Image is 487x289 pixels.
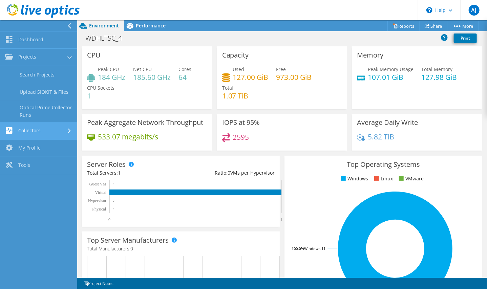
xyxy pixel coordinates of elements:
span: Environment [89,22,119,29]
span: CPU Sockets [87,85,114,91]
span: Performance [136,22,166,29]
span: Free [276,66,286,72]
li: VMware [397,175,424,182]
tspan: Windows 11 [304,246,325,251]
text: Virtual [95,190,107,195]
span: Total [222,85,233,91]
text: Guest VM [89,182,106,186]
h4: 107.01 GiB [368,73,414,81]
tspan: 100.0% [292,246,304,251]
text: Physical [92,207,106,212]
div: Total Servers: [87,169,181,177]
h3: Memory [357,51,383,59]
span: Cores [178,66,191,72]
text: 0 [108,217,110,222]
div: Ratio: VMs per Hypervisor [181,169,275,177]
span: 1 [118,170,121,176]
a: Project Notes [79,279,118,288]
h3: Average Daily Write [357,119,418,126]
h4: 127.00 GiB [233,73,269,81]
h3: Server Roles [87,161,126,168]
h3: CPU [87,51,101,59]
h4: 533.07 megabits/s [98,133,158,140]
h3: Top Server Manufacturers [87,237,169,244]
text: 0 [113,207,114,211]
h3: Peak Aggregate Network Throughput [87,119,203,126]
h3: Capacity [222,51,249,59]
h4: Total Manufacturers: [87,245,275,252]
span: Net CPU [133,66,152,72]
h3: Top Operating Systems [290,161,477,168]
a: More [447,21,479,31]
h4: 2595 [233,133,249,141]
h4: 1 [87,92,114,99]
span: Peak CPU [98,66,119,72]
h1: WDHLTSC_4 [82,35,132,42]
h4: 1.07 TiB [222,92,249,99]
a: Share [420,21,447,31]
h4: 127.98 GiB [421,73,457,81]
h4: 185.60 GHz [133,73,171,81]
h3: IOPS at 95% [222,119,260,126]
h4: 973.00 GiB [276,73,312,81]
span: Peak Memory Usage [368,66,414,72]
svg: \n [426,7,432,13]
text: Hypervisor [88,198,106,203]
h4: 64 [178,73,191,81]
a: Print [454,34,477,43]
text: 0 [113,199,114,202]
span: 0 [130,245,133,252]
h4: 184 GHz [98,73,125,81]
span: Total Memory [421,66,452,72]
text: 1 [280,217,282,222]
h4: 5.82 TiB [368,133,394,140]
li: Linux [373,175,393,182]
li: Windows [339,175,368,182]
a: Reports [387,21,420,31]
span: Used [233,66,245,72]
text: 0 [113,182,114,186]
span: 0 [228,170,230,176]
span: AJ [469,5,480,16]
